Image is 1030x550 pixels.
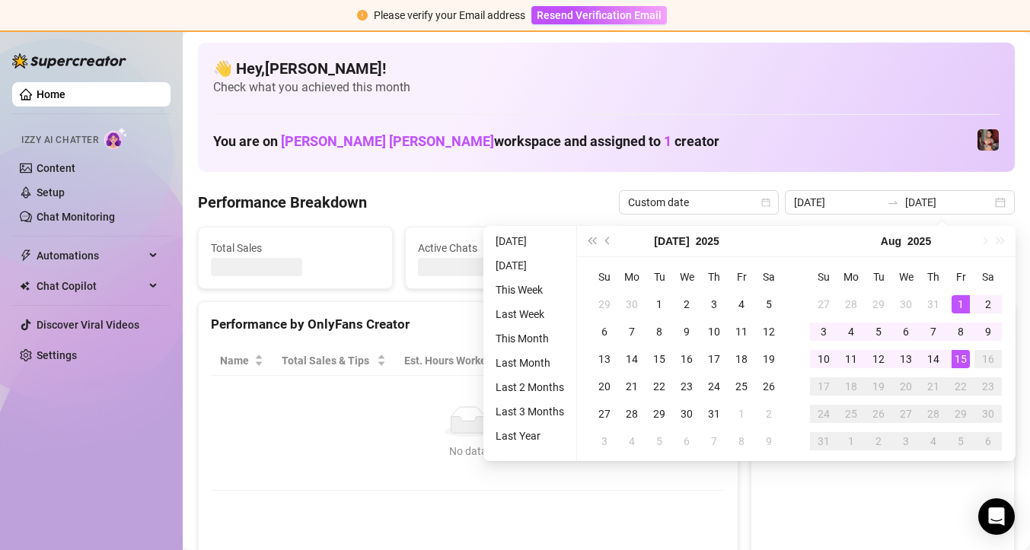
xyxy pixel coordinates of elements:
div: Please verify your Email address [374,7,525,24]
div: Sales by OnlyFans Creator [764,314,1002,335]
span: Chat Copilot [37,274,145,298]
span: Custom date [628,191,770,214]
a: Settings [37,349,77,361]
span: Active Chats [418,240,587,256]
img: AI Chatter [104,127,128,149]
span: to [887,196,899,208]
div: Performance by OnlyFans Creator [211,314,725,335]
a: Setup [37,186,65,199]
div: Est. Hours Worked [404,352,497,369]
h4: Performance Breakdown [198,192,367,213]
span: Resend Verification Email [537,9,662,21]
div: Open Intercom Messenger [978,498,1015,535]
span: Messages Sent [626,240,795,256]
span: Check what you achieved this month [213,79,1000,96]
img: Chat Copilot [20,281,30,291]
th: Sales / Hour [518,346,611,376]
span: Chat Conversion [620,352,704,369]
span: Total Sales & Tips [282,352,374,369]
a: Chat Monitoring [37,211,115,223]
span: Name [220,352,251,369]
span: [PERSON_NAME] [PERSON_NAME] [281,133,494,149]
span: exclamation-circle [357,10,368,21]
h1: You are on workspace and assigned to creator [213,133,719,150]
a: Home [37,88,65,100]
input: Start date [794,194,881,211]
input: End date [905,194,992,211]
span: Automations [37,243,145,268]
th: Chat Conversion [611,346,725,376]
th: Name [211,346,273,376]
span: Izzy AI Chatter [21,133,98,148]
span: swap-right [887,196,899,208]
a: Content [37,162,75,174]
span: calendar [761,198,770,207]
th: Total Sales & Tips [273,346,395,376]
span: thunderbolt [20,250,32,262]
span: Total Sales [211,240,380,256]
div: No data [226,443,710,459]
img: logo-BBDzfeDw.svg [12,53,126,68]
img: Demi [977,129,999,151]
span: Sales / Hour [527,352,589,369]
button: Resend Verification Email [531,6,667,24]
h4: 👋 Hey, [PERSON_NAME] ! [213,58,1000,79]
a: Discover Viral Videos [37,319,139,331]
span: 1 [664,133,671,149]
